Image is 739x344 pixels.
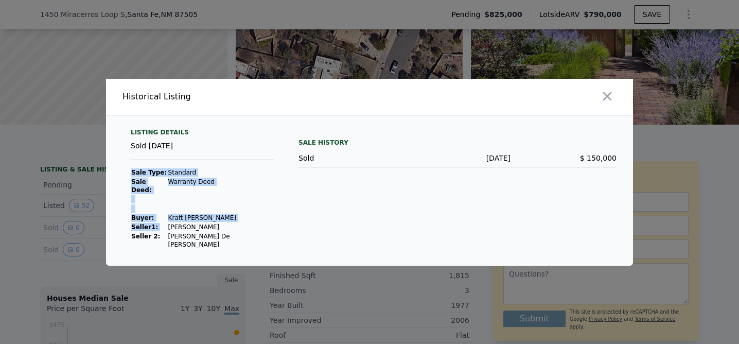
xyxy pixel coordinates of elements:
[168,213,274,222] td: Kraft [PERSON_NAME]
[298,136,617,149] div: Sale History
[131,223,158,231] strong: Seller 1 :
[168,222,274,232] td: [PERSON_NAME]
[122,91,365,103] div: Historical Listing
[131,128,274,141] div: Listing Details
[404,153,511,163] div: [DATE]
[131,169,167,176] strong: Sale Type:
[298,153,404,163] div: Sold
[168,177,274,195] td: Warranty Deed
[168,168,274,177] td: Standard
[131,214,154,221] strong: Buyer :
[131,141,274,160] div: Sold [DATE]
[580,154,617,162] span: $ 150,000
[168,232,274,249] td: [PERSON_NAME] De [PERSON_NAME]
[131,178,152,194] strong: Sale Deed:
[131,233,160,240] strong: Seller 2:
